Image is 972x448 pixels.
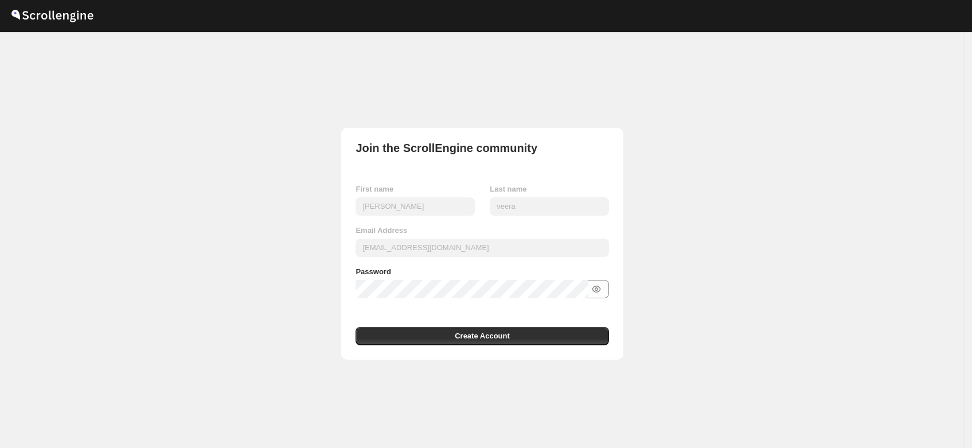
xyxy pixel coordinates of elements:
[356,185,393,193] b: First name
[455,330,510,342] span: Create Account
[356,267,391,276] b: Password
[356,327,608,345] button: Create Account
[490,185,526,193] b: Last name
[356,226,407,235] b: Email Address
[356,142,537,154] div: Join the ScrollEngine community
